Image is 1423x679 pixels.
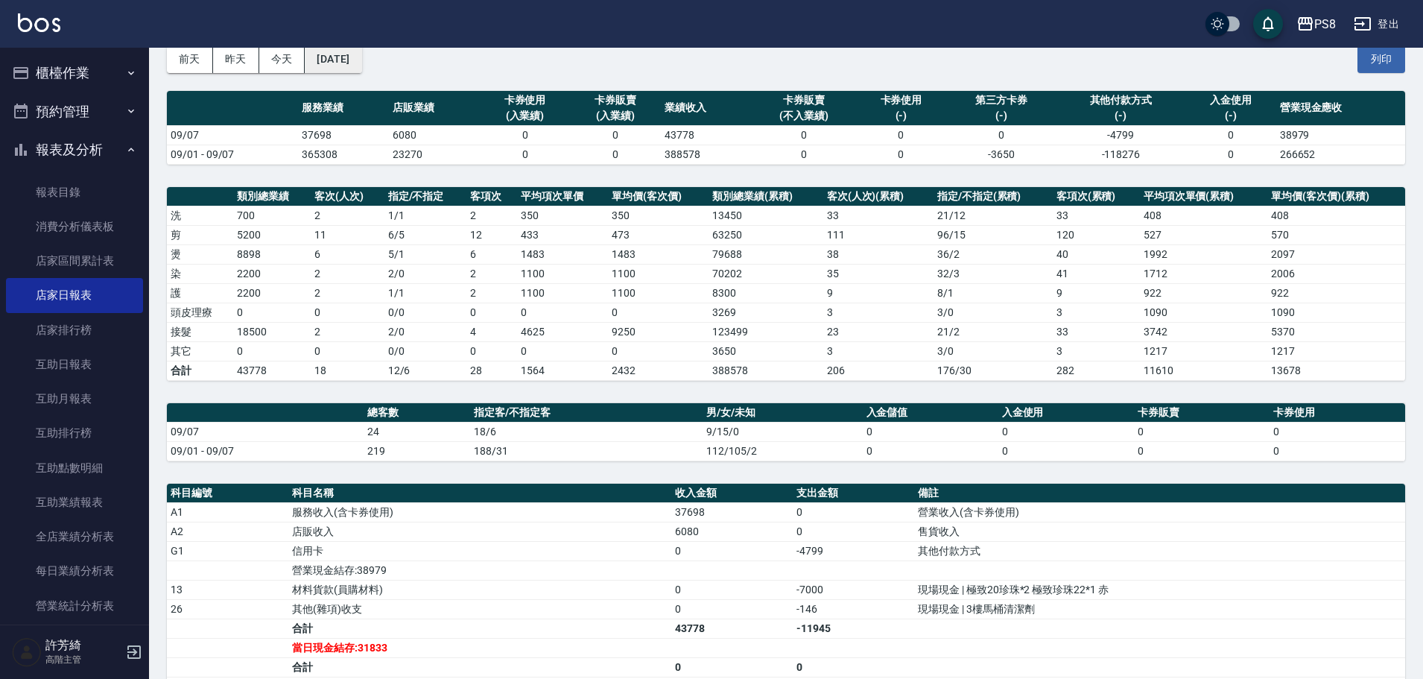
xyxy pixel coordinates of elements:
[1134,403,1270,423] th: 卡券販賣
[823,361,934,380] td: 206
[233,341,311,361] td: 0
[480,145,571,164] td: 0
[233,283,311,303] td: 2200
[608,225,709,244] td: 473
[1140,283,1268,303] td: 922
[6,278,143,312] a: 店家日報表
[517,283,608,303] td: 1100
[934,244,1053,264] td: 36 / 2
[914,484,1405,503] th: 備註
[311,341,384,361] td: 0
[1056,145,1185,164] td: -118276
[167,145,298,164] td: 09/01 - 09/07
[1140,206,1268,225] td: 408
[1056,125,1185,145] td: -4799
[934,264,1053,283] td: 32 / 3
[311,244,384,264] td: 6
[1060,108,1182,124] div: (-)
[298,125,389,145] td: 37698
[863,441,998,461] td: 0
[709,244,823,264] td: 79688
[466,361,517,380] td: 28
[1267,303,1405,322] td: 1090
[1189,108,1273,124] div: (-)
[288,560,671,580] td: 營業現金結存:38979
[167,187,1405,381] table: a dense table
[6,589,143,623] a: 營業統計分析表
[311,283,384,303] td: 2
[1267,244,1405,264] td: 2097
[1053,303,1140,322] td: 3
[484,92,567,108] div: 卡券使用
[934,187,1053,206] th: 指定/不指定(累積)
[517,244,608,264] td: 1483
[311,303,384,322] td: 0
[608,341,709,361] td: 0
[167,441,364,461] td: 09/01 - 09/07
[233,206,311,225] td: 700
[574,92,657,108] div: 卡券販賣
[1276,91,1405,126] th: 營業現金應收
[389,145,480,164] td: 23270
[946,125,1056,145] td: 0
[466,187,517,206] th: 客項次
[259,45,305,73] button: 今天
[167,125,298,145] td: 09/07
[950,92,1052,108] div: 第三方卡券
[167,361,233,380] td: 合計
[466,303,517,322] td: 0
[6,92,143,131] button: 預約管理
[671,541,793,560] td: 0
[466,206,517,225] td: 2
[1140,264,1268,283] td: 1712
[608,303,709,322] td: 0
[671,484,793,503] th: 收入金額
[934,341,1053,361] td: 3 / 0
[167,422,364,441] td: 09/07
[709,187,823,206] th: 類別總業績(累積)
[1140,244,1268,264] td: 1992
[517,322,608,341] td: 4625
[608,264,709,283] td: 1100
[934,225,1053,244] td: 96 / 15
[470,403,703,423] th: 指定客/不指定客
[517,187,608,206] th: 平均項次單價
[384,187,467,206] th: 指定/不指定
[6,554,143,588] a: 每日業績分析表
[389,125,480,145] td: 6080
[167,484,288,503] th: 科目編號
[755,92,852,108] div: 卡券販賣
[1134,422,1270,441] td: 0
[167,403,1405,461] table: a dense table
[384,322,467,341] td: 2 / 0
[288,541,671,560] td: 信用卡
[860,108,943,124] div: (-)
[793,484,914,503] th: 支出金額
[1053,361,1140,380] td: 282
[934,283,1053,303] td: 8 / 1
[1267,206,1405,225] td: 408
[384,283,467,303] td: 1 / 1
[6,519,143,554] a: 全店業績分析表
[671,522,793,541] td: 6080
[167,322,233,341] td: 接髮
[167,502,288,522] td: A1
[1134,441,1270,461] td: 0
[311,361,384,380] td: 18
[364,422,470,441] td: 24
[298,91,389,126] th: 服務業績
[823,206,934,225] td: 33
[1053,283,1140,303] td: 9
[167,541,288,560] td: G1
[1253,9,1283,39] button: save
[233,264,311,283] td: 2200
[1140,341,1268,361] td: 1217
[311,225,384,244] td: 11
[1270,422,1405,441] td: 0
[1053,264,1140,283] td: 41
[709,322,823,341] td: 123499
[823,283,934,303] td: 9
[167,303,233,322] td: 頭皮理療
[934,206,1053,225] td: 21 / 12
[311,264,384,283] td: 2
